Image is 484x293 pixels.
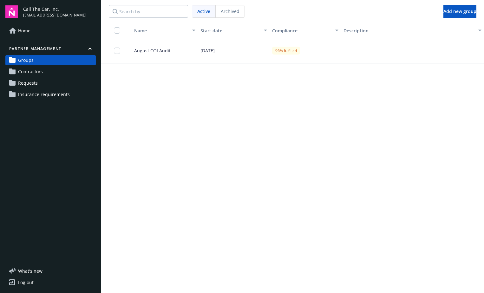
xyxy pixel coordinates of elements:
span: Groups [18,55,34,65]
input: Search by... [109,5,188,18]
span: Requests [18,78,38,88]
div: Name [129,27,188,34]
button: Compliance [270,23,341,38]
a: Requests [5,78,96,88]
div: Start date [200,27,260,34]
span: Archived [221,8,239,15]
div: Log out [18,277,34,288]
span: Add new group [443,8,476,14]
div: Description [343,27,474,34]
span: Insurance requirements [18,89,70,100]
span: August COI Audit [129,47,171,54]
a: Insurance requirements [5,89,96,100]
span: [DATE] [200,47,215,54]
a: Contractors [5,67,96,77]
input: Select all [114,27,120,34]
span: Active [197,8,210,15]
span: Call The Car, Inc. [23,6,86,12]
span: Contractors [18,67,43,77]
span: [EMAIL_ADDRESS][DOMAIN_NAME] [23,12,86,18]
span: Home [18,26,30,36]
div: Toggle SortBy [129,27,188,34]
input: Toggle Row Selected [114,48,120,54]
button: Description [341,23,484,38]
button: Call The Car, Inc.[EMAIL_ADDRESS][DOMAIN_NAME] [23,5,96,18]
a: Home [5,26,96,36]
a: Groups [5,55,96,65]
button: What's new [5,268,53,274]
button: Partner management [5,46,96,54]
span: What ' s new [18,268,43,274]
div: Compliance [272,27,331,34]
img: navigator-logo.svg [5,5,18,18]
button: Start date [198,23,269,38]
button: Add new group [443,5,476,18]
div: 96% fulfilled [272,47,300,55]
